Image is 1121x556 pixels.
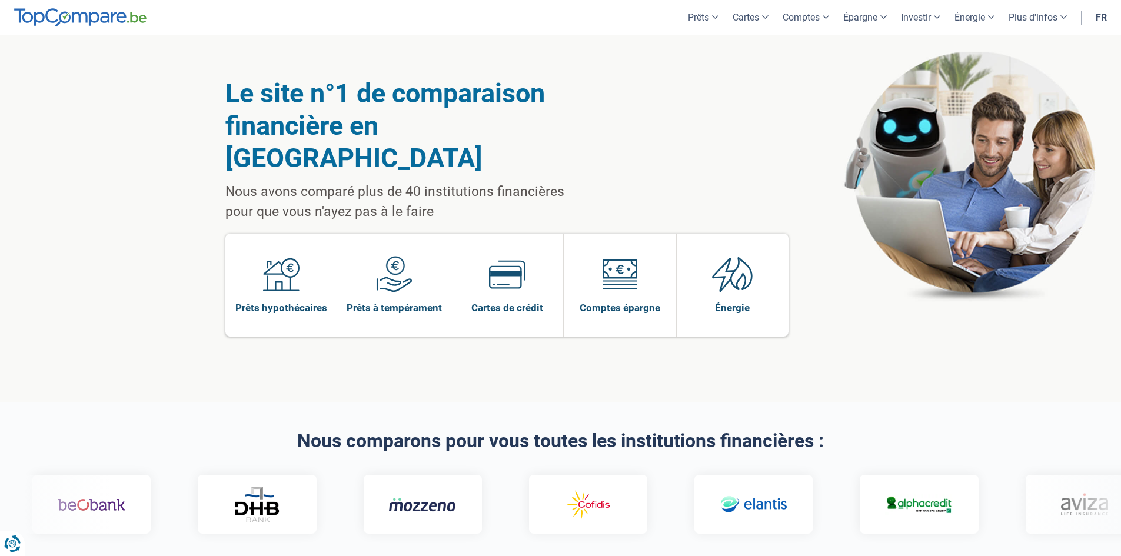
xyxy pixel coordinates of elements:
img: Mozzeno [381,497,448,512]
img: TopCompare [14,8,147,27]
span: Prêts hypothécaires [235,301,327,314]
h1: Le site n°1 de comparaison financière en [GEOGRAPHIC_DATA] [225,77,594,174]
img: Cartes de crédit [489,256,525,292]
span: Prêts à tempérament [347,301,442,314]
img: DHB Bank [225,487,272,522]
span: Comptes épargne [580,301,660,314]
img: Elantis [711,488,779,522]
img: Prêts hypothécaires [263,256,300,292]
img: Énergie [712,256,753,292]
span: Énergie [715,301,750,314]
a: Énergie Énergie [677,234,789,337]
a: Cartes de crédit Cartes de crédit [451,234,564,337]
a: Prêts à tempérament Prêts à tempérament [338,234,451,337]
img: Alphacredit [877,494,945,515]
img: Comptes épargne [601,256,638,292]
p: Nous avons comparé plus de 40 institutions financières pour que vous n'ayez pas à le faire [225,182,594,222]
a: Comptes épargne Comptes épargne [564,234,676,337]
img: Cofidis [546,488,614,522]
span: Cartes de crédit [471,301,543,314]
img: Prêts à tempérament [376,256,413,292]
h2: Nous comparons pour vous toutes les institutions financières : [225,431,896,451]
a: Prêts hypothécaires Prêts hypothécaires [225,234,338,337]
img: Beobank [49,488,117,522]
